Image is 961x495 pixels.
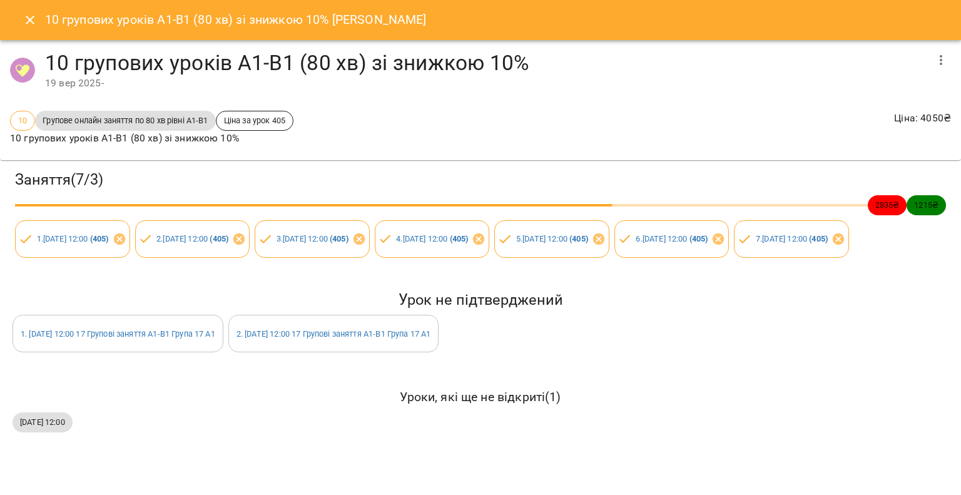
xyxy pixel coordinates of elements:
[689,234,708,243] b: ( 405 )
[15,5,45,35] button: Close
[809,234,828,243] b: ( 405 )
[45,10,427,29] h6: 10 групових уроків А1-В1 (80 хв) зі знижкою 10% [PERSON_NAME]
[15,170,946,190] h3: Заняття ( 7 / 3 )
[13,290,948,310] h5: Урок не підтверджений
[21,329,215,339] a: 1. [DATE] 12:00 17 Групові заняття А1-В1 Група 17 А1
[614,220,730,258] div: 6.[DATE] 12:00 (405)
[396,234,468,243] a: 4.[DATE] 12:00 (405)
[868,199,907,211] span: 2835 ₴
[10,58,35,83] img: 87ef57ba3f44b7d6f536a27bb1c83c9e.png
[45,76,926,91] div: 19 вер 2025 -
[15,220,130,258] div: 1.[DATE] 12:00 (405)
[450,234,469,243] b: ( 405 )
[734,220,849,258] div: 7.[DATE] 12:00 (405)
[756,234,828,243] a: 7.[DATE] 12:00 (405)
[894,111,951,126] p: Ціна : 4050 ₴
[135,220,250,258] div: 2.[DATE] 12:00 (405)
[569,234,588,243] b: ( 405 )
[277,234,348,243] a: 3.[DATE] 12:00 (405)
[13,416,73,428] span: [DATE] 12:00
[13,387,948,407] h6: Уроки, які ще не відкриті ( 1 )
[375,220,490,258] div: 4.[DATE] 12:00 (405)
[636,234,708,243] a: 6.[DATE] 12:00 (405)
[45,50,926,76] h4: 10 групових уроків А1-В1 (80 хв) зі знижкою 10%
[255,220,370,258] div: 3.[DATE] 12:00 (405)
[236,329,431,339] a: 2. [DATE] 12:00 17 Групові заняття А1-В1 Група 17 А1
[907,199,946,211] span: 1215 ₴
[494,220,609,258] div: 5.[DATE] 12:00 (405)
[37,234,109,243] a: 1.[DATE] 12:00 (405)
[210,234,228,243] b: ( 405 )
[330,234,348,243] b: ( 405 )
[11,115,34,126] span: 10
[156,234,228,243] a: 2.[DATE] 12:00 (405)
[216,115,293,126] span: Ціна за урок 405
[10,131,293,146] p: 10 групових уроків А1-В1 (80 хв) зі знижкою 10%
[35,115,215,126] span: Групове онлайн заняття по 80 хв рівні А1-В1
[90,234,109,243] b: ( 405 )
[516,234,588,243] a: 5.[DATE] 12:00 (405)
